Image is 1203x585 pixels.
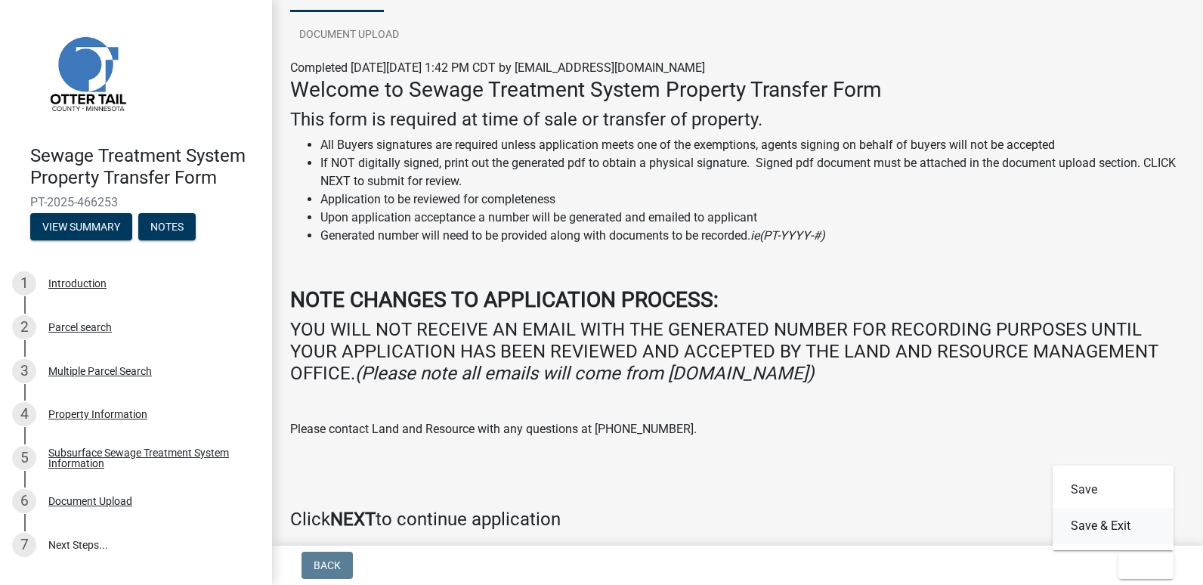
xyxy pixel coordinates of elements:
i: ie(PT-YYYY-#) [750,228,825,243]
button: Back [302,552,353,579]
li: Generated number will need to be provided along with documents to be recorded. [320,227,1185,245]
div: 3 [12,359,36,383]
strong: NOTE CHANGES TO APPLICATION PROCESS: [290,287,719,312]
div: 7 [12,533,36,557]
div: 6 [12,489,36,513]
li: All Buyers signatures are required unless application meets one of the exemptions, agents signing... [320,136,1185,154]
button: Save [1053,472,1174,508]
div: 2 [12,315,36,339]
li: If NOT digitally signed, print out the generated pdf to obtain a physical signature. Signed pdf d... [320,154,1185,190]
button: View Summary [30,213,132,240]
span: PT-2025-466253 [30,195,242,209]
a: Document Upload [290,11,408,60]
h4: Click to continue application [290,509,1185,531]
h4: YOU WILL NOT RECEIVE AN EMAIL WITH THE GENERATED NUMBER FOR RECORDING PURPOSES UNTIL YOUR APPLICA... [290,319,1185,384]
strong: NEXT [330,509,376,530]
wm-modal-confirm: Summary [30,221,132,234]
span: Exit [1130,559,1152,571]
i: (Please note all emails will come from [DOMAIN_NAME]) [355,363,814,384]
div: Parcel search [48,322,112,333]
div: Document Upload [48,496,132,506]
div: Multiple Parcel Search [48,366,152,376]
div: 4 [12,402,36,426]
wm-modal-confirm: Notes [138,221,196,234]
div: Property Information [48,409,147,419]
div: 5 [12,446,36,470]
button: Exit [1118,552,1174,579]
div: Introduction [48,278,107,289]
div: Subsurface Sewage Treatment System Information [48,447,248,469]
span: Completed [DATE][DATE] 1:42 PM CDT by [EMAIL_ADDRESS][DOMAIN_NAME] [290,60,705,75]
li: Application to be reviewed for completeness [320,190,1185,209]
h4: Sewage Treatment System Property Transfer Form [30,145,260,189]
span: Back [314,559,341,571]
p: Please contact Land and Resource with any questions at [PHONE_NUMBER]. [290,420,1185,438]
button: Save & Exit [1053,508,1174,544]
h4: This form is required at time of sale or transfer of property. [290,109,1185,131]
div: 1 [12,271,36,296]
img: Otter Tail County, Minnesota [30,16,144,129]
div: Exit [1053,466,1174,550]
button: Notes [138,213,196,240]
li: Upon application acceptance a number will be generated and emailed to applicant [320,209,1185,227]
h3: Welcome to Sewage Treatment System Property Transfer Form [290,77,1185,103]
